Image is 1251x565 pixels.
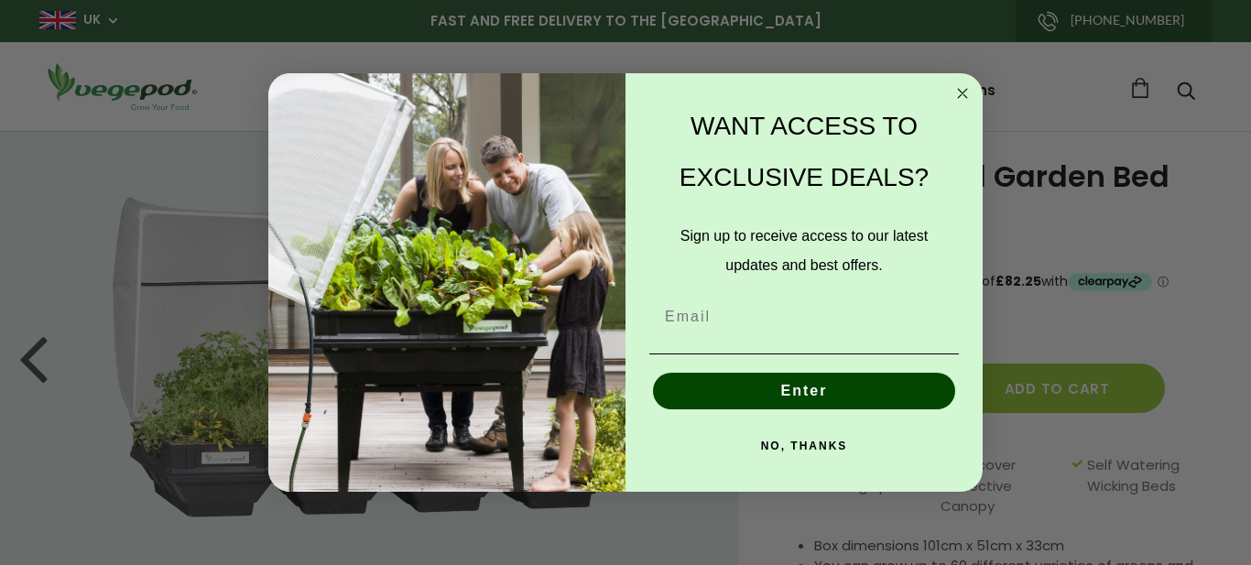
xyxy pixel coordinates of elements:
span: Sign up to receive access to our latest updates and best offers. [680,228,928,273]
input: Email [649,299,959,335]
span: WANT ACCESS TO EXCLUSIVE DEALS? [680,112,929,191]
button: Enter [653,373,955,409]
img: e9d03583-1bb1-490f-ad29-36751b3212ff.jpeg [268,73,625,492]
button: NO, THANKS [649,428,959,464]
button: Close dialog [952,82,974,104]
